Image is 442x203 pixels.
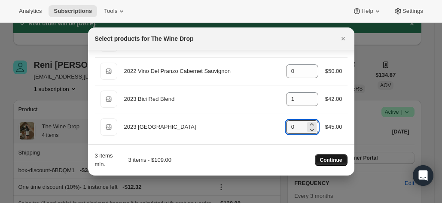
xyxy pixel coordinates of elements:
[124,123,279,131] div: 2023 [GEOGRAPHIC_DATA]
[99,5,131,17] button: Tools
[413,165,433,186] div: Open Intercom Messenger
[325,67,342,76] div: $50.00
[54,8,92,15] span: Subscriptions
[361,8,373,15] span: Help
[325,95,342,103] div: $42.00
[104,8,117,15] span: Tools
[325,123,342,131] div: $45.00
[389,5,428,17] button: Settings
[49,5,97,17] button: Subscriptions
[124,95,279,103] div: 2023 Bici Red Blend
[320,157,342,164] span: Continue
[95,34,194,43] h2: Select products for The Wine Drop
[315,154,348,166] button: Continue
[119,156,171,164] div: 3 items - $109.00
[19,8,42,15] span: Analytics
[337,33,349,45] button: Close
[14,5,47,17] button: Analytics
[95,151,116,169] div: 3 items min.
[348,5,387,17] button: Help
[402,8,423,15] span: Settings
[124,67,279,76] div: 2022 Vino Del Pranzo Cabernet Sauvignon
